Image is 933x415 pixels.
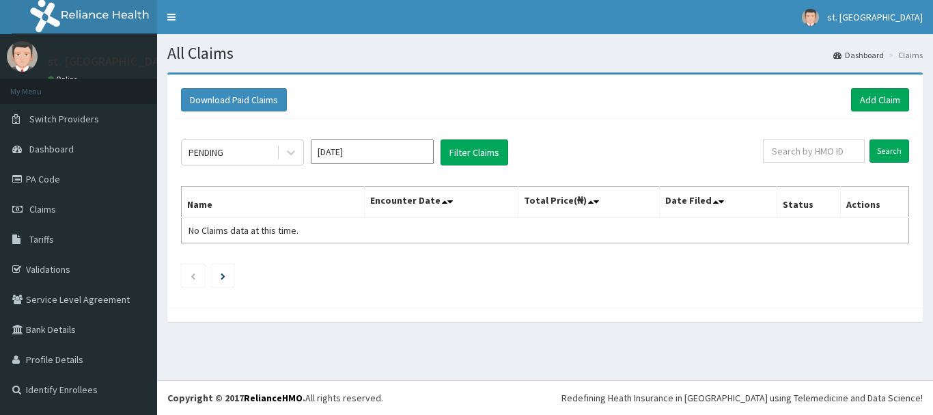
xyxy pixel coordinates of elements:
[48,55,177,68] p: st. [GEOGRAPHIC_DATA]
[29,233,54,245] span: Tariffs
[189,146,223,159] div: PENDING
[7,41,38,72] img: User Image
[869,139,909,163] input: Search
[29,203,56,215] span: Claims
[29,113,99,125] span: Switch Providers
[827,11,923,23] span: st. [GEOGRAPHIC_DATA]
[48,75,81,84] a: Online
[221,269,225,282] a: Next page
[518,187,660,218] th: Total Price(₦)
[885,49,923,61] li: Claims
[851,88,909,111] a: Add Claim
[182,187,365,218] th: Name
[561,391,923,405] div: Redefining Heath Insurance in [GEOGRAPHIC_DATA] using Telemedicine and Data Science!
[777,187,841,218] th: Status
[244,392,303,404] a: RelianceHMO
[29,143,74,155] span: Dashboard
[660,187,777,218] th: Date Filed
[802,9,819,26] img: User Image
[189,224,298,237] span: No Claims data at this time.
[167,392,305,404] strong: Copyright © 2017 .
[441,139,508,165] button: Filter Claims
[181,88,287,111] button: Download Paid Claims
[833,49,884,61] a: Dashboard
[840,187,908,218] th: Actions
[365,187,518,218] th: Encounter Date
[763,139,865,163] input: Search by HMO ID
[311,139,434,164] input: Select Month and Year
[157,380,933,415] footer: All rights reserved.
[167,44,923,62] h1: All Claims
[190,269,196,282] a: Previous page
